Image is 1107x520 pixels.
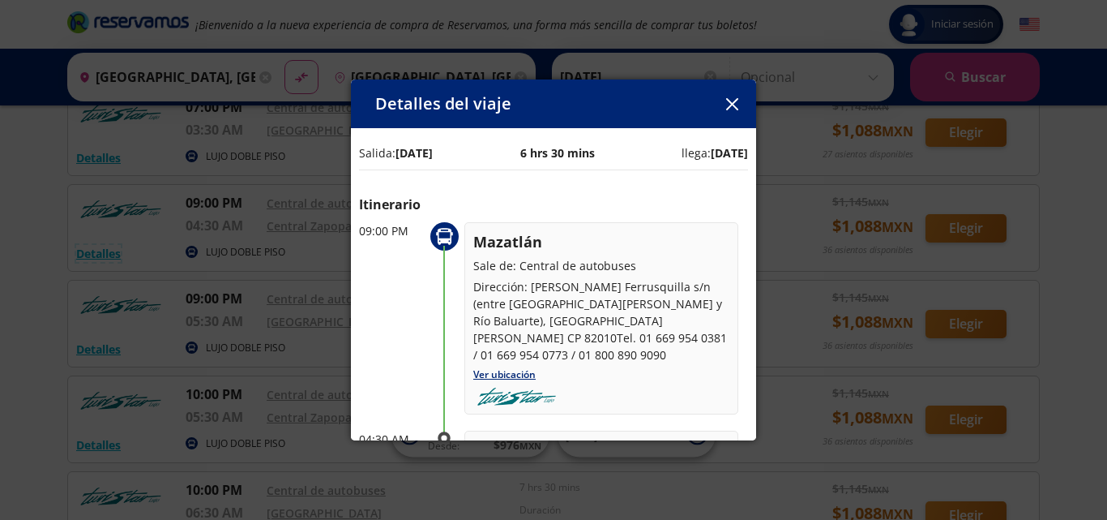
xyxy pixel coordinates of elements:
[359,222,424,239] p: 09:00 PM
[473,388,560,406] img: turistar-lujo.png
[473,440,729,462] p: [GEOGRAPHIC_DATA]
[375,92,511,116] p: Detalles del viaje
[359,431,424,448] p: 04:30 AM
[473,231,729,253] p: Mazatlán
[395,145,433,161] b: [DATE]
[520,144,595,161] p: 6 hrs 30 mins
[711,145,748,161] b: [DATE]
[473,278,729,363] p: Dirección: [PERSON_NAME] Ferrusquilla s/n (entre [GEOGRAPHIC_DATA][PERSON_NAME] y Río Baluarte), ...
[682,144,748,161] p: llega:
[359,195,748,214] p: Itinerario
[473,257,729,274] p: Sale de: Central de autobuses
[473,367,536,381] a: Ver ubicación
[359,144,433,161] p: Salida:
